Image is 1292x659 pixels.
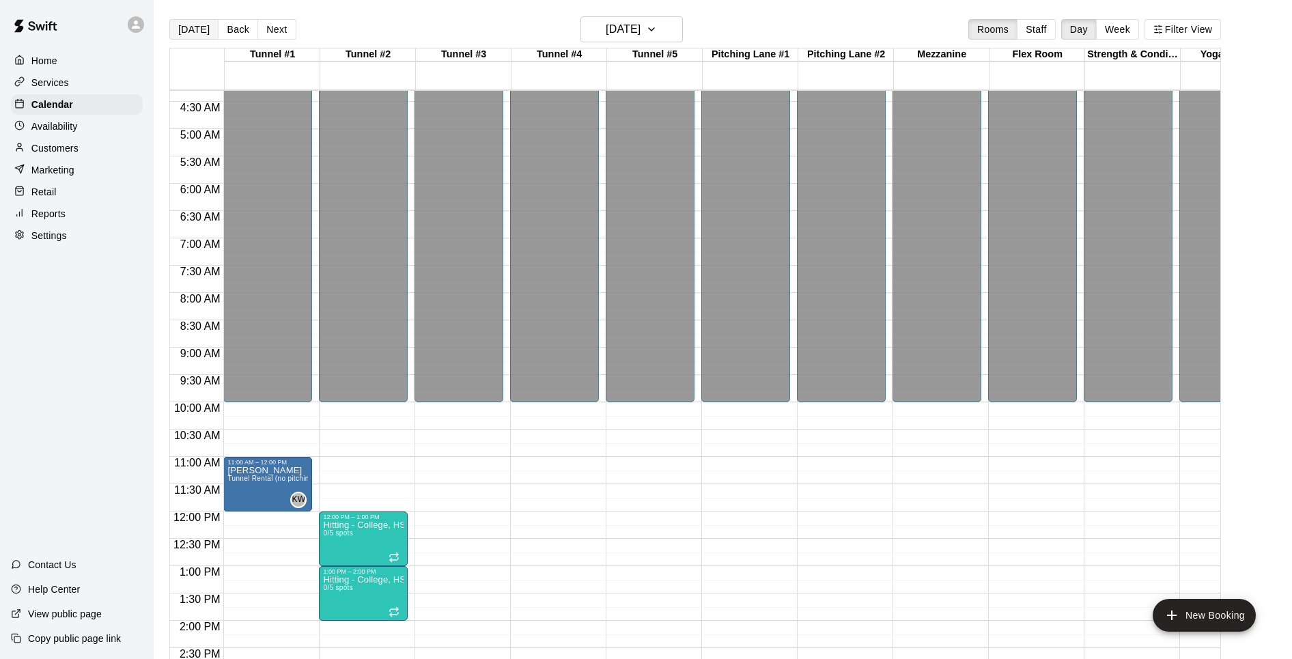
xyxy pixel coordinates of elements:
[171,457,224,468] span: 11:00 AM
[989,48,1085,61] div: Flex Room
[894,48,989,61] div: Mezzanine
[580,16,683,42] button: [DATE]
[11,94,143,115] a: Calendar
[323,514,404,520] div: 12:00 PM – 1:00 PM
[177,102,224,113] span: 4:30 AM
[1061,19,1097,40] button: Day
[28,632,121,645] p: Copy public page link
[31,207,66,221] p: Reports
[31,185,57,199] p: Retail
[177,375,224,387] span: 9:30 AM
[177,266,224,277] span: 7:30 AM
[1085,48,1181,61] div: Strength & Conditioning
[607,48,703,61] div: Tunnel #5
[389,552,399,563] span: Recurring event
[227,475,345,482] span: Tunnel Rental (no pitching machine)
[1181,48,1276,61] div: Yoga Studio
[177,238,224,250] span: 7:00 AM
[319,566,408,621] div: 1:00 PM – 2:00 PM: Hitting - College, HS & MS Players
[416,48,511,61] div: Tunnel #3
[31,98,73,111] p: Calendar
[323,529,353,537] span: 0/5 spots filled
[177,211,224,223] span: 6:30 AM
[606,20,641,39] h6: [DATE]
[223,457,312,511] div: 11:00 AM – 12:00 PM: Kevin Wood
[31,54,57,68] p: Home
[11,182,143,202] a: Retail
[31,229,67,242] p: Settings
[1017,19,1056,40] button: Staff
[511,48,607,61] div: Tunnel #4
[11,225,143,246] a: Settings
[296,492,307,508] span: Kevin Wood
[968,19,1017,40] button: Rooms
[323,568,404,575] div: 1:00 PM – 2:00 PM
[176,593,224,605] span: 1:30 PM
[28,558,76,572] p: Contact Us
[171,484,224,496] span: 11:30 AM
[11,51,143,71] a: Home
[323,584,353,591] span: 0/5 spots filled
[218,19,258,40] button: Back
[292,493,305,507] span: KW
[176,621,224,632] span: 2:00 PM
[28,583,80,596] p: Help Center
[11,160,143,180] a: Marketing
[177,129,224,141] span: 5:00 AM
[171,402,224,414] span: 10:00 AM
[177,184,224,195] span: 6:00 AM
[11,116,143,137] a: Availability
[389,606,399,617] span: Recurring event
[28,607,102,621] p: View public page
[290,492,307,508] div: Kevin Wood
[703,48,798,61] div: Pitching Lane #1
[170,539,223,550] span: 12:30 PM
[320,48,416,61] div: Tunnel #2
[225,48,320,61] div: Tunnel #1
[31,76,69,89] p: Services
[1144,19,1221,40] button: Filter View
[1096,19,1139,40] button: Week
[11,72,143,93] a: Services
[1153,599,1256,632] button: add
[171,430,224,441] span: 10:30 AM
[31,141,79,155] p: Customers
[798,48,894,61] div: Pitching Lane #2
[11,138,143,158] a: Customers
[31,163,74,177] p: Marketing
[177,156,224,168] span: 5:30 AM
[257,19,296,40] button: Next
[169,19,219,40] button: [DATE]
[319,511,408,566] div: 12:00 PM – 1:00 PM: Hitting - College, HS & MS Players
[170,511,223,523] span: 12:00 PM
[177,293,224,305] span: 8:00 AM
[31,120,78,133] p: Availability
[177,348,224,359] span: 9:00 AM
[176,566,224,578] span: 1:00 PM
[177,320,224,332] span: 8:30 AM
[11,204,143,224] a: Reports
[227,459,308,466] div: 11:00 AM – 12:00 PM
